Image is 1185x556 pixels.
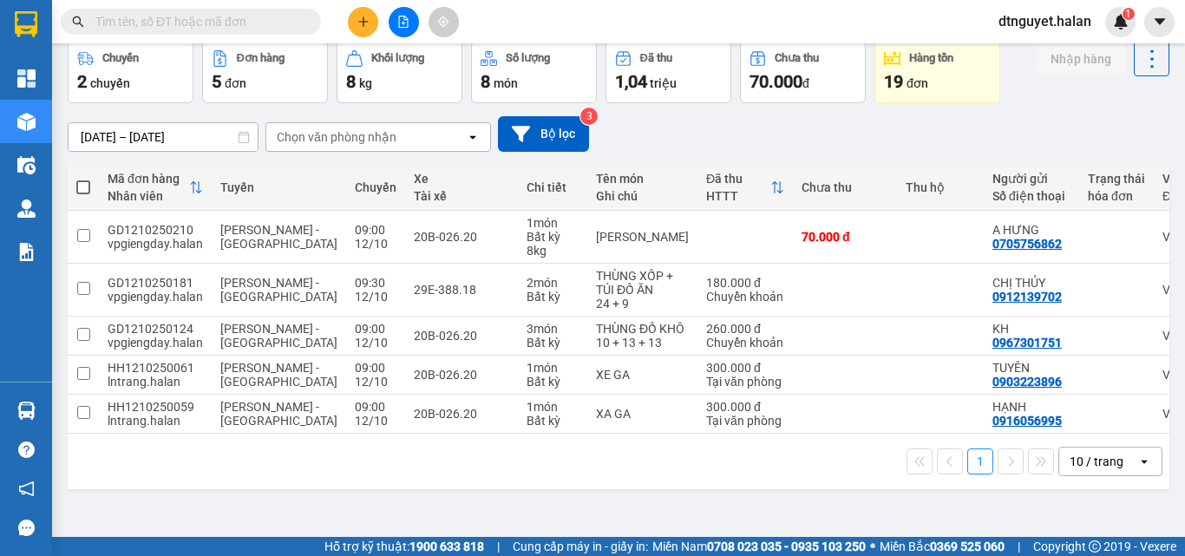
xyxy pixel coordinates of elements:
[884,71,903,92] span: 19
[992,400,1070,414] div: HẠNH
[992,336,1062,350] div: 0967301751
[220,322,337,350] span: [PERSON_NAME] - [GEOGRAPHIC_DATA]
[992,361,1070,375] div: TUYÊN
[706,400,784,414] div: 300.000 đ
[513,537,648,556] span: Cung cấp máy in - giấy in:
[527,276,579,290] div: 2 món
[348,7,378,37] button: plus
[68,41,193,103] button: Chuyến2chuyến
[355,180,396,194] div: Chuyến
[225,76,246,90] span: đơn
[706,276,784,290] div: 180.000 đ
[967,448,993,474] button: 1
[992,237,1062,251] div: 0705756862
[355,414,396,428] div: 12/10
[527,400,579,414] div: 1 món
[220,223,337,251] span: [PERSON_NAME] - [GEOGRAPHIC_DATA]
[880,537,1005,556] span: Miền Bắc
[527,180,579,194] div: Chi tiết
[355,290,396,304] div: 12/10
[277,128,396,146] div: Chọn văn phòng nhận
[596,336,689,350] div: 10 + 13 + 13
[108,276,203,290] div: GD1210250181
[108,189,189,203] div: Nhân viên
[371,52,424,64] div: Khối lượng
[527,230,579,244] div: Bất kỳ
[220,400,337,428] span: [PERSON_NAME] - [GEOGRAPHIC_DATA]
[17,69,36,88] img: dashboard-icon
[414,329,509,343] div: 20B-026.20
[355,276,396,290] div: 09:30
[414,283,509,297] div: 29E-388.18
[992,414,1062,428] div: 0916056995
[596,407,689,421] div: XA GA
[992,375,1062,389] div: 0903223896
[874,41,1000,103] button: Hàng tồn19đơn
[77,71,87,92] span: 2
[1113,14,1129,29] img: icon-new-feature
[355,322,396,336] div: 09:00
[409,540,484,553] strong: 1900 633 818
[202,41,328,103] button: Đơn hàng5đơn
[437,16,449,28] span: aim
[650,76,677,90] span: triệu
[640,52,672,64] div: Đã thu
[1018,537,1020,556] span: |
[909,52,953,64] div: Hàng tồn
[346,71,356,92] span: 8
[1037,43,1125,75] button: Nhập hàng
[697,165,793,211] th: Toggle SortBy
[615,71,647,92] span: 1,04
[930,540,1005,553] strong: 0369 525 060
[17,243,36,261] img: solution-icon
[355,223,396,237] div: 09:00
[414,368,509,382] div: 20B-026.20
[108,223,203,237] div: GD1210250210
[606,41,731,103] button: Đã thu1,04 triệu
[596,322,689,336] div: THÙNG ĐỒ KHÔ
[992,223,1070,237] div: A HƯNG
[17,113,36,131] img: warehouse-icon
[95,12,300,31] input: Tìm tên, số ĐT hoặc mã đơn
[580,108,598,125] sup: 3
[429,7,459,37] button: aim
[355,361,396,375] div: 09:00
[18,481,35,497] span: notification
[108,361,203,375] div: HH1210250061
[506,52,550,64] div: Số lượng
[99,165,212,211] th: Toggle SortBy
[90,76,130,90] span: chuyến
[494,76,518,90] span: món
[481,71,490,92] span: 8
[355,237,396,251] div: 12/10
[355,375,396,389] div: 12/10
[596,230,689,244] div: PHỤ TUNG OTO
[108,290,203,304] div: vpgiengday.halan
[397,16,409,28] span: file-add
[706,290,784,304] div: Chuyển khoản
[750,71,802,92] span: 70.000
[527,361,579,375] div: 1 món
[1088,189,1145,203] div: hóa đơn
[357,16,370,28] span: plus
[108,336,203,350] div: vpgiengday.halan
[802,76,809,90] span: đ
[324,537,484,556] span: Hỗ trợ kỹ thuật:
[108,375,203,389] div: lntrang.halan
[596,269,689,297] div: THÙNG XỐP + TÚI ĐỒ ĂN
[108,172,189,186] div: Mã đơn hàng
[108,237,203,251] div: vpgiengday.halan
[1089,540,1101,553] span: copyright
[72,16,84,28] span: search
[359,76,372,90] span: kg
[1152,14,1168,29] span: caret-down
[906,180,975,194] div: Thu hộ
[596,297,689,311] div: 24 + 9
[706,189,770,203] div: HTTT
[237,52,285,64] div: Đơn hàng
[706,414,784,428] div: Tại văn phòng
[527,244,579,258] div: 8 kg
[17,200,36,218] img: warehouse-icon
[414,172,509,186] div: Xe
[802,180,888,194] div: Chưa thu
